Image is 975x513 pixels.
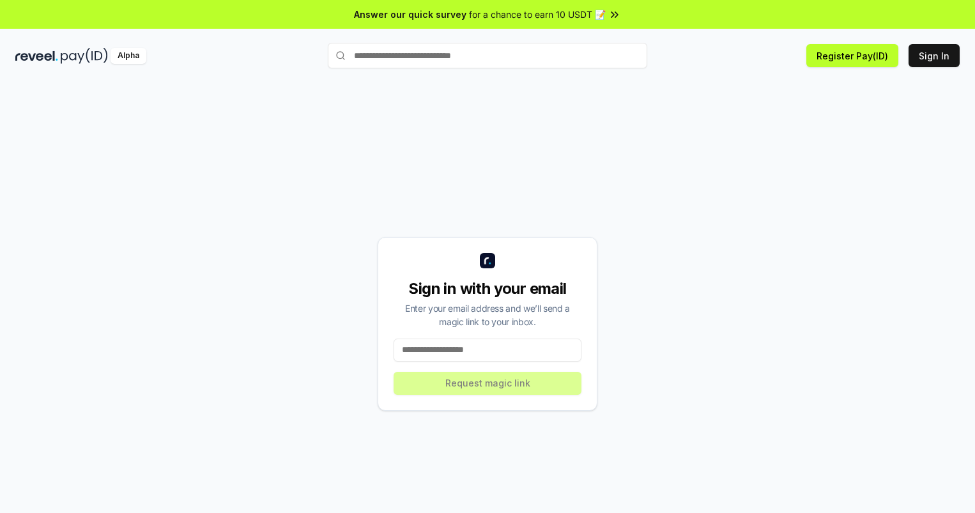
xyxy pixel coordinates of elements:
div: Enter your email address and we’ll send a magic link to your inbox. [394,302,581,328]
div: Alpha [111,48,146,64]
img: logo_small [480,253,495,268]
span: for a chance to earn 10 USDT 📝 [469,8,606,21]
button: Sign In [909,44,960,67]
div: Sign in with your email [394,279,581,299]
img: reveel_dark [15,48,58,64]
span: Answer our quick survey [354,8,466,21]
button: Register Pay(ID) [806,44,898,67]
img: pay_id [61,48,108,64]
